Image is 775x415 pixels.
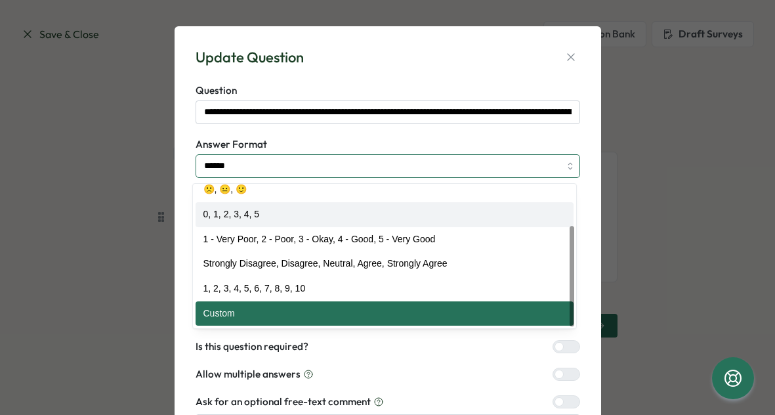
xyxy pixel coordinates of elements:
div: 1, 2, 3, 4, 5, 6, 7, 8, 9, 10 [196,276,574,301]
label: Question [196,83,580,98]
div: Update Question [196,47,304,68]
div: 0, 1, 2, 3, 4, 5 [196,202,574,227]
label: Answer Format [196,137,580,152]
div: 1 - Very Poor, 2 - Poor, 3 - Okay, 4 - Good, 5 - Very Good [196,227,574,252]
div: Strongly Disagree, Disagree, Neutral, Agree, Strongly Agree [196,251,574,276]
label: Is this question required? [196,339,308,354]
span: Allow multiple answers [196,367,301,382]
span: Ask for an optional free-text comment [196,395,371,409]
div: Custom [196,301,574,326]
div: 🙁, 😐, 🙂 [196,177,574,202]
